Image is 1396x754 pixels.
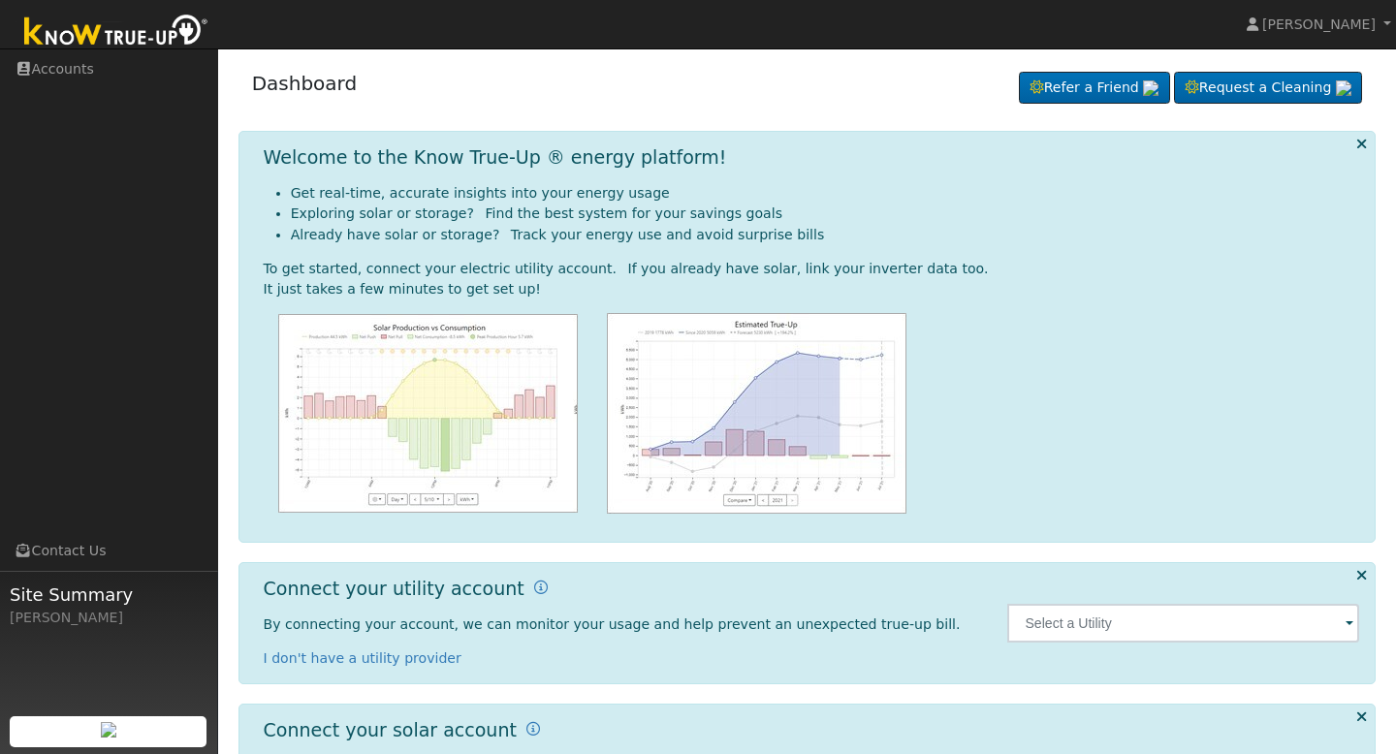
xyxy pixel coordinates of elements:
img: Know True-Up [15,11,218,54]
a: Request a Cleaning [1174,72,1362,105]
div: To get started, connect your electric utility account. If you already have solar, link your inver... [264,259,1360,279]
div: It just takes a few minutes to get set up! [264,279,1360,299]
div: [PERSON_NAME] [10,608,207,628]
h1: Connect your solar account [264,719,517,741]
a: Refer a Friend [1019,72,1170,105]
img: retrieve [101,722,116,738]
img: retrieve [1336,80,1351,96]
li: Get real-time, accurate insights into your energy usage [291,183,1360,204]
input: Select a Utility [1007,604,1359,643]
img: retrieve [1143,80,1158,96]
a: Dashboard [252,72,358,95]
li: Exploring solar or storage? Find the best system for your savings goals [291,204,1360,224]
a: I don't have a utility provider [264,650,461,666]
li: Already have solar or storage? Track your energy use and avoid surprise bills [291,225,1360,245]
span: Site Summary [10,581,207,608]
span: [PERSON_NAME] [1262,16,1376,32]
h1: Welcome to the Know True-Up ® energy platform! [264,146,727,169]
h1: Connect your utility account [264,578,524,600]
span: By connecting your account, we can monitor your usage and help prevent an unexpected true-up bill. [264,616,961,632]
